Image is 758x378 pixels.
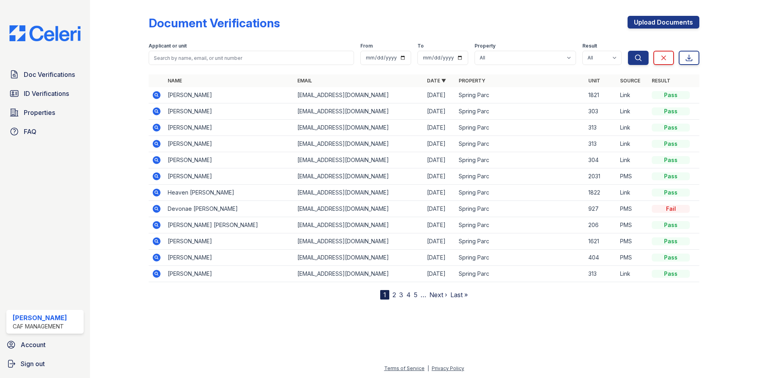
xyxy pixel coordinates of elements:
td: PMS [617,233,649,250]
a: 4 [406,291,411,299]
td: Spring Parc [456,136,585,152]
td: [DATE] [424,136,456,152]
a: Doc Verifications [6,67,84,82]
span: Account [21,340,46,349]
td: 2031 [585,168,617,185]
td: [PERSON_NAME] [165,250,294,266]
a: Property [459,78,485,84]
span: FAQ [24,127,36,136]
td: Spring Parc [456,87,585,103]
td: [EMAIL_ADDRESS][DOMAIN_NAME] [294,217,424,233]
td: 206 [585,217,617,233]
td: [DATE] [424,217,456,233]
td: [DATE] [424,233,456,250]
a: Unit [588,78,600,84]
td: Link [617,266,649,282]
div: 1 [380,290,389,300]
a: Privacy Policy [432,365,464,371]
a: Last » [450,291,468,299]
td: Link [617,152,649,168]
td: Spring Parc [456,185,585,201]
td: PMS [617,217,649,233]
td: [DATE] [424,103,456,120]
td: Spring Parc [456,120,585,136]
a: Source [620,78,640,84]
div: Document Verifications [149,16,280,30]
td: [EMAIL_ADDRESS][DOMAIN_NAME] [294,201,424,217]
button: Sign out [3,356,87,372]
td: Spring Parc [456,201,585,217]
td: 313 [585,120,617,136]
td: Spring Parc [456,152,585,168]
td: [DATE] [424,266,456,282]
td: Link [617,120,649,136]
td: [PERSON_NAME] [165,103,294,120]
td: [PERSON_NAME] [165,152,294,168]
a: Upload Documents [628,16,699,29]
td: [PERSON_NAME] [PERSON_NAME] [165,217,294,233]
td: [DATE] [424,250,456,266]
td: [DATE] [424,152,456,168]
div: Pass [652,156,690,164]
td: PMS [617,168,649,185]
div: CAF Management [13,323,67,330]
img: CE_Logo_Blue-a8612792a0a2168367f1c8372b55b34899dd931a85d93a1a3d3e32e68fde9ad4.png [3,25,87,41]
label: From [360,43,373,49]
a: Result [652,78,670,84]
td: [EMAIL_ADDRESS][DOMAIN_NAME] [294,87,424,103]
label: Property [475,43,496,49]
td: Devonae [PERSON_NAME] [165,201,294,217]
a: Properties [6,105,84,120]
div: | [427,365,429,371]
a: 3 [399,291,403,299]
div: Pass [652,107,690,115]
td: [EMAIL_ADDRESS][DOMAIN_NAME] [294,103,424,120]
a: Name [168,78,182,84]
label: Applicant or unit [149,43,187,49]
div: [PERSON_NAME] [13,313,67,323]
td: 313 [585,266,617,282]
a: 5 [414,291,417,299]
td: [DATE] [424,185,456,201]
div: Pass [652,172,690,180]
td: 927 [585,201,617,217]
td: [DATE] [424,120,456,136]
td: Spring Parc [456,217,585,233]
div: Pass [652,91,690,99]
td: [EMAIL_ADDRESS][DOMAIN_NAME] [294,185,424,201]
td: Spring Parc [456,233,585,250]
td: 1821 [585,87,617,103]
td: [DATE] [424,201,456,217]
div: Pass [652,221,690,229]
div: Pass [652,254,690,262]
a: Email [297,78,312,84]
label: Result [582,43,597,49]
span: ID Verifications [24,89,69,98]
span: Properties [24,108,55,117]
span: Sign out [21,359,45,368]
td: PMS [617,201,649,217]
td: Link [617,87,649,103]
td: Spring Parc [456,168,585,185]
td: Link [617,185,649,201]
td: 303 [585,103,617,120]
td: Spring Parc [456,266,585,282]
td: [EMAIL_ADDRESS][DOMAIN_NAME] [294,168,424,185]
td: 1621 [585,233,617,250]
td: 404 [585,250,617,266]
div: Fail [652,205,690,213]
td: [EMAIL_ADDRESS][DOMAIN_NAME] [294,152,424,168]
td: [EMAIL_ADDRESS][DOMAIN_NAME] [294,250,424,266]
td: [EMAIL_ADDRESS][DOMAIN_NAME] [294,136,424,152]
span: Doc Verifications [24,70,75,79]
td: 304 [585,152,617,168]
td: Link [617,103,649,120]
a: ID Verifications [6,86,84,101]
div: Pass [652,237,690,245]
div: Pass [652,270,690,278]
label: To [417,43,424,49]
td: [PERSON_NAME] [165,136,294,152]
td: Spring Parc [456,103,585,120]
td: [PERSON_NAME] [165,168,294,185]
a: Date ▼ [427,78,446,84]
